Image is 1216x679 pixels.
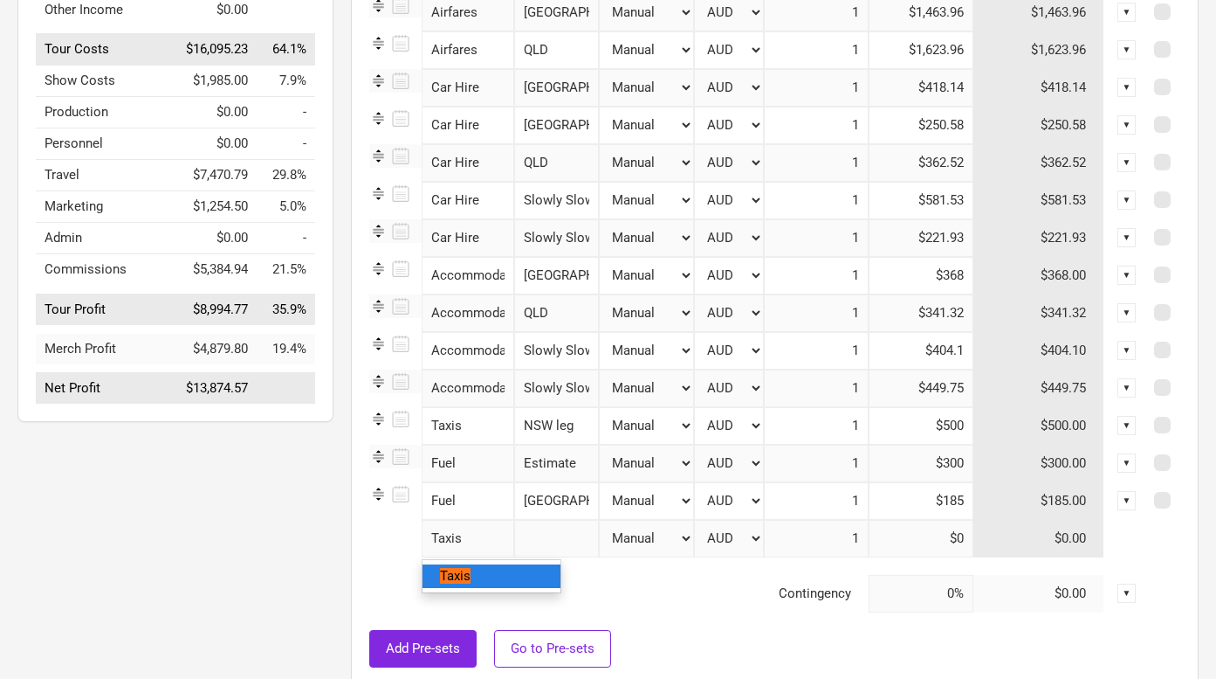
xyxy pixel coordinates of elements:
img: Re-order [369,297,388,315]
div: ▼ [1117,341,1137,360]
td: $5,384.94 [176,254,257,286]
div: ▼ [1117,228,1137,247]
td: $0.00 [973,575,1104,613]
td: $0.00 [176,97,257,128]
div: Accommodation [422,370,514,407]
td: $0.00 [973,520,1104,558]
td: $0.00 [176,128,257,160]
td: $8,994.77 [176,294,257,325]
div: ▼ [1117,191,1137,210]
input: Slowly Slowly November [514,219,599,257]
img: Re-order [369,147,388,165]
td: Show Costs as % of Tour Income [257,66,315,97]
td: Show Costs [36,66,176,97]
td: $221.93 [973,219,1104,257]
td: Marketing as % of Tour Income [257,191,315,223]
div: Car Hire [422,182,514,219]
div: Car Hire [422,144,514,182]
td: $341.32 [973,294,1104,332]
img: Re-order [369,447,388,466]
td: $7,470.79 [176,160,257,191]
div: ▼ [1117,153,1137,172]
input: Slowly Slowly August [514,182,599,219]
td: $404.10 [973,332,1104,370]
input: NSW [514,257,599,294]
span: Go to Pre-sets [511,641,594,656]
td: $185.00 [973,482,1104,520]
button: Add Pre-sets [369,630,477,668]
td: Travel [36,160,176,191]
div: Accommodation [422,294,514,332]
td: Travel as % of Tour Income [257,160,315,191]
div: ▼ [1117,454,1137,473]
img: Re-order [369,34,388,52]
input: QLD [514,144,599,182]
td: $368.00 [973,257,1104,294]
td: Net Profit as % of Tour Income [257,373,315,405]
td: $500.00 [973,407,1104,445]
input: NSW leg [514,407,599,445]
div: Car Hire [422,107,514,144]
input: Slowly Slowly November [514,370,599,407]
input: Adelaide [514,69,599,107]
td: Production [36,97,176,128]
td: $0.00 [176,223,257,254]
td: $16,095.23 [176,34,257,66]
td: Marketing [36,191,176,223]
div: ▼ [1117,3,1137,22]
td: $1,254.50 [176,191,257,223]
mark: Taxis [440,568,471,584]
a: Go to Pre-sets [494,630,611,668]
td: $1,985.00 [176,66,257,97]
input: Adelaide [514,482,599,520]
img: Re-order [369,410,388,428]
input: Estimate [514,445,599,482]
td: Tour Costs [36,34,176,66]
td: Tour Profit as % of Tour Income [257,294,315,325]
div: Taxis [422,520,514,558]
td: $581.53 [973,182,1104,219]
td: Merch Profit [36,334,176,364]
img: Re-order [369,109,388,128]
div: ▼ [1117,115,1137,135]
div: Accommodation [422,257,514,294]
input: QLD [514,294,599,332]
td: Contingency [369,575,869,613]
div: Accommodation [422,332,514,370]
div: Car Hire [422,69,514,107]
img: Re-order [369,260,388,278]
div: ▼ [1117,416,1137,435]
td: Commissions [36,254,176,286]
td: $418.14 [973,69,1104,107]
div: ▼ [1117,378,1137,398]
a: Taxis [423,565,560,588]
img: Re-order [369,222,388,240]
td: Tour Profit [36,294,176,325]
td: Commissions as % of Tour Income [257,254,315,286]
td: $300.00 [973,445,1104,482]
td: Personnel [36,128,176,160]
td: Production as % of Tour Income [257,97,315,128]
div: ▼ [1117,40,1137,59]
img: Re-order [369,184,388,203]
div: ▼ [1117,584,1137,603]
td: $449.75 [973,370,1104,407]
span: Add Pre-sets [386,641,460,656]
div: Fuel [422,445,514,482]
td: $362.52 [973,144,1104,182]
div: ▼ [1117,266,1137,285]
td: Admin as % of Tour Income [257,223,315,254]
input: QLD [514,31,599,69]
td: Merch Profit as % of Tour Income [257,334,315,364]
td: $250.58 [973,107,1104,144]
img: Re-order [369,485,388,503]
div: ▼ [1117,303,1137,322]
input: Slowly Slowly August [514,332,599,370]
td: Personnel as % of Tour Income [257,128,315,160]
div: ▼ [1117,491,1137,510]
div: Car Hire [422,219,514,257]
img: Re-order [369,372,388,391]
div: Airfares [422,31,514,69]
div: Taxis [422,407,514,445]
